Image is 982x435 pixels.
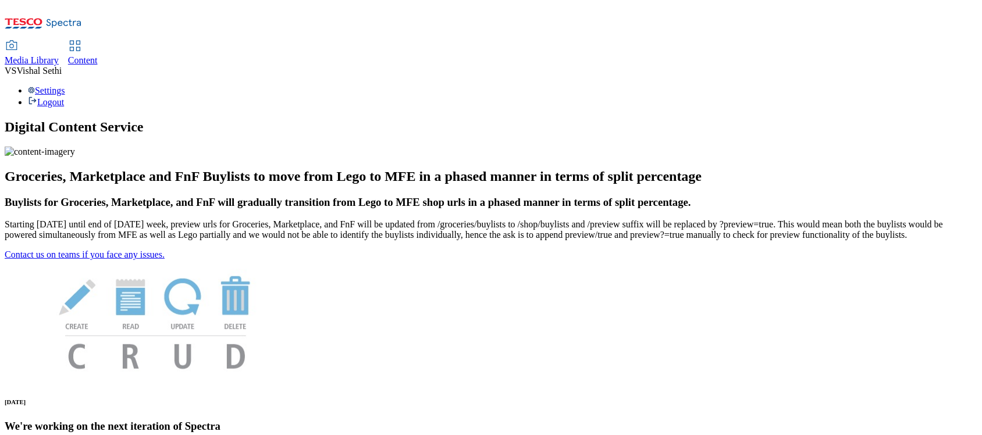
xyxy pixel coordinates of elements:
[5,219,977,240] p: Starting [DATE] until end of [DATE] week, preview urls for Groceries, Marketplace, and FnF will b...
[5,169,977,184] h2: Groceries, Marketplace and FnF Buylists to move from Lego to MFE in a phased manner in terms of s...
[68,41,98,66] a: Content
[5,119,977,135] h1: Digital Content Service
[68,55,98,65] span: Content
[28,97,64,107] a: Logout
[28,85,65,95] a: Settings
[5,260,307,381] img: News Image
[5,196,977,209] h3: Buylists for Groceries, Marketplace, and FnF will gradually transition from Lego to MFE shop urls...
[5,147,75,157] img: content-imagery
[5,41,59,66] a: Media Library
[5,420,977,433] h3: We're working on the next iteration of Spectra
[16,66,62,76] span: Vishal Sethi
[5,55,59,65] span: Media Library
[5,66,16,76] span: VS
[5,398,977,405] h6: [DATE]
[5,249,165,259] a: Contact us on teams if you face any issues.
